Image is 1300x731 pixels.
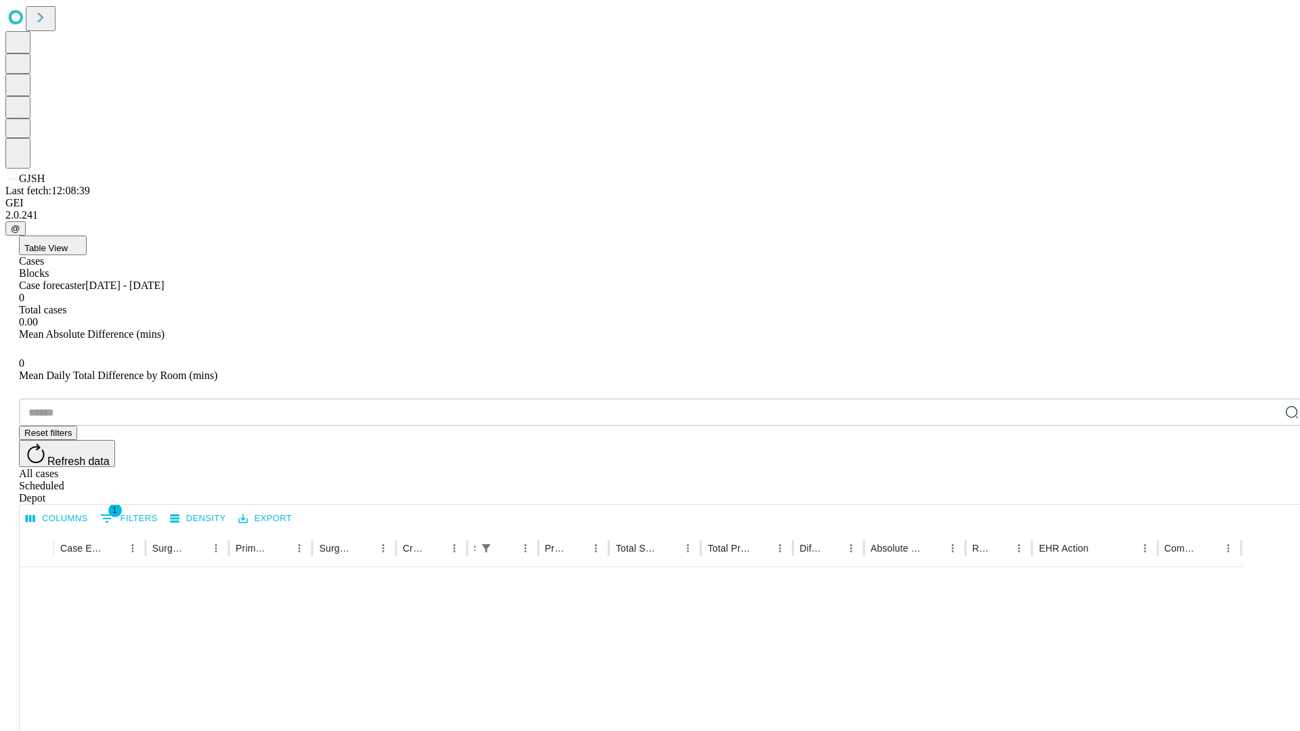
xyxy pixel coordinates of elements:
button: Menu [678,539,697,558]
div: EHR Action [1039,543,1088,554]
div: Scheduled In Room Duration [474,543,475,554]
div: Case Epic Id [60,543,103,554]
button: Sort [1200,539,1219,558]
button: Sort [1090,539,1109,558]
div: Resolved in EHR [972,543,990,554]
button: Sort [497,539,516,558]
button: Sort [426,539,445,558]
div: Total Scheduled Duration [615,543,658,554]
button: Reset filters [19,426,77,440]
div: GEI [5,197,1295,209]
span: 0 [19,292,24,303]
div: Creation time [403,543,425,554]
button: Sort [823,539,842,558]
div: Comments [1165,543,1198,554]
span: @ [11,223,20,234]
span: Case forecaster [19,280,85,291]
span: Total cases [19,304,66,315]
button: Select columns [22,508,91,529]
button: Menu [516,539,535,558]
div: Absolute Difference [871,543,923,554]
button: Sort [355,539,374,558]
div: Primary Service [236,543,269,554]
button: Refresh data [19,440,115,467]
span: 0.00 [19,316,38,328]
div: Difference [800,543,821,554]
button: Sort [752,539,771,558]
div: Total Predicted Duration [708,543,750,554]
button: Table View [19,236,87,255]
button: Sort [104,539,123,558]
span: Refresh data [47,456,110,467]
button: Export [235,508,295,529]
span: Table View [24,243,68,253]
span: Last fetch: 12:08:39 [5,185,90,196]
button: Sort [567,539,586,558]
button: Menu [207,539,225,558]
button: Menu [445,539,464,558]
span: Mean Absolute Difference (mins) [19,328,165,340]
div: Surgery Name [319,543,353,554]
button: Show filters [477,539,496,558]
span: [DATE] - [DATE] [85,280,164,291]
button: Menu [1135,539,1154,558]
button: Menu [1010,539,1028,558]
button: Menu [374,539,393,558]
span: 0 [19,357,24,369]
button: Menu [290,539,309,558]
button: Show filters [97,508,161,529]
div: Predicted In Room Duration [545,543,567,554]
div: 1 active filter [477,539,496,558]
button: @ [5,221,26,236]
button: Sort [659,539,678,558]
div: 2.0.241 [5,209,1295,221]
button: Sort [188,539,207,558]
button: Sort [271,539,290,558]
button: Menu [943,539,962,558]
span: Mean Daily Total Difference by Room (mins) [19,370,217,381]
button: Menu [1219,539,1238,558]
div: Surgeon Name [152,543,186,554]
button: Menu [123,539,142,558]
span: 1 [108,504,122,517]
span: GJSH [19,173,45,184]
button: Sort [924,539,943,558]
button: Menu [842,539,861,558]
button: Menu [586,539,605,558]
span: Reset filters [24,428,72,438]
button: Sort [991,539,1010,558]
button: Density [167,508,230,529]
button: Menu [771,539,789,558]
